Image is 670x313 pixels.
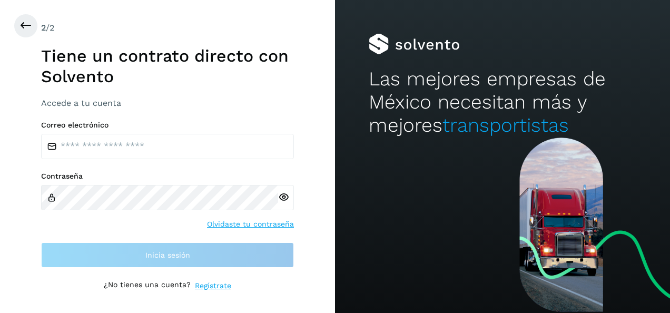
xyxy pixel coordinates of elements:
[145,251,190,259] span: Inicia sesión
[104,280,191,291] p: ¿No tienes una cuenta?
[41,121,294,130] label: Correo electrónico
[369,67,637,138] h2: Las mejores empresas de México necesitan más y mejores
[207,219,294,230] a: Olvidaste tu contraseña
[41,242,294,268] button: Inicia sesión
[41,46,294,86] h1: Tiene un contrato directo con Solvento
[442,114,569,136] span: transportistas
[195,280,231,291] a: Regístrate
[41,172,294,181] label: Contraseña
[41,98,294,108] h3: Accede a tu cuenta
